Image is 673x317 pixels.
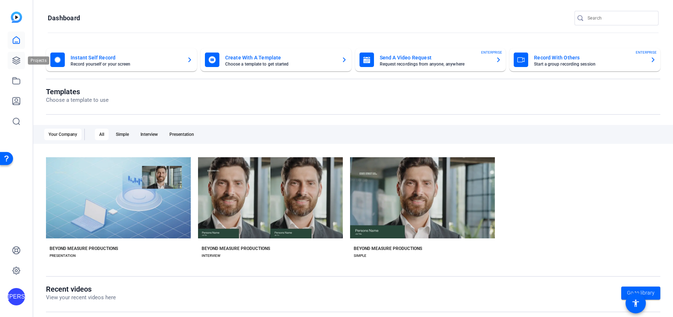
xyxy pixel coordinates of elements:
[112,129,133,140] div: Simple
[380,62,490,66] mat-card-subtitle: Request recordings from anyone, anywhere
[636,50,657,55] span: ENTERPRISE
[481,50,502,55] span: ENTERPRISE
[201,48,352,71] button: Create With A TemplateChoose a template to get started
[11,12,22,23] img: blue-gradient.svg
[44,129,81,140] div: Your Company
[534,62,644,66] mat-card-subtitle: Start a group recording session
[355,48,506,71] button: Send A Video RequestRequest recordings from anyone, anywhereENTERPRISE
[202,253,220,259] div: INTERVIEW
[588,14,653,22] input: Search
[621,287,660,300] a: Go to library
[48,14,80,22] h1: Dashboard
[46,87,109,96] h1: Templates
[46,96,109,104] p: Choose a template to use
[50,246,118,251] div: BEYOND MEASURE PRODUCTIONS
[225,53,336,62] mat-card-title: Create With A Template
[380,53,490,62] mat-card-title: Send A Video Request
[354,253,366,259] div: SIMPLE
[71,62,181,66] mat-card-subtitle: Record yourself or your screen
[509,48,660,71] button: Record With OthersStart a group recording sessionENTERPRISE
[534,53,644,62] mat-card-title: Record With Others
[95,129,109,140] div: All
[46,48,197,71] button: Instant Self RecordRecord yourself or your screen
[627,289,655,297] span: Go to library
[165,129,198,140] div: Presentation
[202,246,270,251] div: BEYOND MEASURE PRODUCTIONS
[631,299,640,308] mat-icon: accessibility
[8,288,25,305] div: [PERSON_NAME]
[46,293,116,302] p: View your recent videos here
[225,62,336,66] mat-card-subtitle: Choose a template to get started
[50,253,76,259] div: PRESENTATION
[71,53,181,62] mat-card-title: Instant Self Record
[136,129,162,140] div: Interview
[46,285,116,293] h1: Recent videos
[28,56,51,65] div: Projects
[354,246,422,251] div: BEYOND MEASURE PRODUCTIONS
